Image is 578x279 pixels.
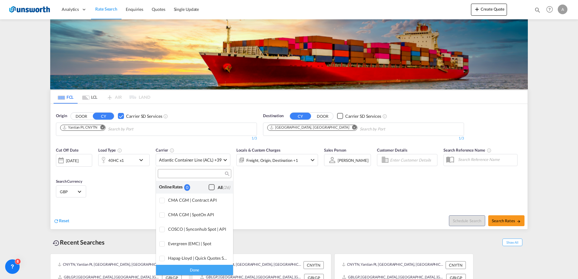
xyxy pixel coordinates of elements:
div: Online Rates [159,184,184,190]
div: CMA CGM | Contract API [168,197,228,203]
div: CMA CGM | SpotOn API [168,212,228,217]
span: (26) [223,185,230,190]
div: Done [156,265,233,275]
div: Hapag-Lloyd | Quick Quotes Spot [168,255,228,261]
md-icon: icon-magnify [224,172,229,176]
div: All [218,184,230,191]
div: COSCO | Synconhub Spot | API [168,226,228,232]
md-checkbox: Checkbox No Ink [209,184,230,190]
div: Evergreen (EMC) | Spot [168,241,228,246]
div: 0 [184,184,190,191]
